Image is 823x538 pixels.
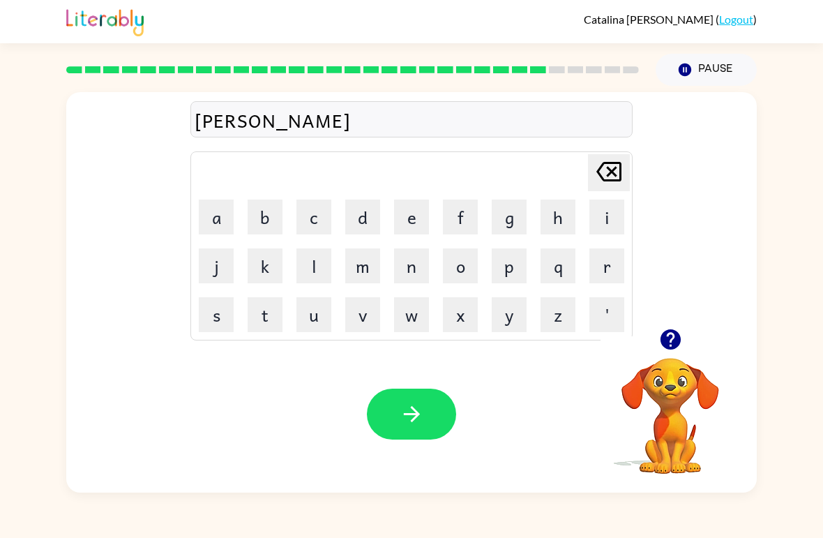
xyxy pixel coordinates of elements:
[296,297,331,332] button: u
[541,297,575,332] button: z
[296,200,331,234] button: c
[589,297,624,332] button: '
[199,200,234,234] button: a
[345,248,380,283] button: m
[248,248,282,283] button: k
[443,297,478,332] button: x
[492,200,527,234] button: g
[492,248,527,283] button: p
[296,248,331,283] button: l
[394,297,429,332] button: w
[541,200,575,234] button: h
[589,248,624,283] button: r
[719,13,753,26] a: Logout
[656,54,757,86] button: Pause
[443,248,478,283] button: o
[248,200,282,234] button: b
[195,105,628,135] div: [PERSON_NAME]
[584,13,757,26] div: ( )
[345,297,380,332] button: v
[248,297,282,332] button: t
[199,248,234,283] button: j
[541,248,575,283] button: q
[66,6,144,36] img: Literably
[443,200,478,234] button: f
[601,336,740,476] video: Your browser must support playing .mp4 files to use Literably. Please try using another browser.
[589,200,624,234] button: i
[492,297,527,332] button: y
[394,248,429,283] button: n
[199,297,234,332] button: s
[394,200,429,234] button: e
[345,200,380,234] button: d
[584,13,716,26] span: Catalina [PERSON_NAME]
